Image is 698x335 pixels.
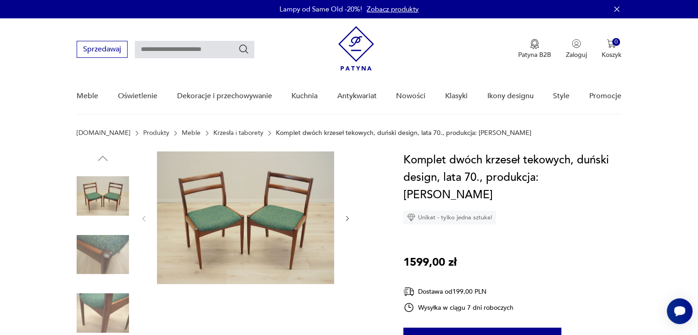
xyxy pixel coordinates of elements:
[276,129,531,137] p: Komplet dwóch krzeseł tekowych, duński design, lata 70., produkcja: [PERSON_NAME]
[403,254,457,271] p: 1599,00 zł
[337,78,377,114] a: Antykwariat
[338,26,374,71] img: Patyna - sklep z meblami i dekoracjami vintage
[407,213,415,222] img: Ikona diamentu
[667,298,692,324] iframe: Smartsupp widget button
[213,129,263,137] a: Krzesła i taborety
[182,129,201,137] a: Meble
[607,39,616,48] img: Ikona koszyka
[566,39,587,59] button: Zaloguj
[77,129,130,137] a: [DOMAIN_NAME]
[566,50,587,59] p: Zaloguj
[403,151,621,204] h1: Komplet dwóch krzeseł tekowych, duński design, lata 70., produkcja: [PERSON_NAME]
[177,78,272,114] a: Dekoracje i przechowywanie
[612,38,620,46] div: 0
[291,78,318,114] a: Kuchnia
[602,39,621,59] button: 0Koszyk
[77,170,129,222] img: Zdjęcie produktu Komplet dwóch krzeseł tekowych, duński design, lata 70., produkcja: Dania
[77,229,129,281] img: Zdjęcie produktu Komplet dwóch krzeseł tekowych, duński design, lata 70., produkcja: Dania
[572,39,581,48] img: Ikonka użytkownika
[518,50,551,59] p: Patyna B2B
[518,39,551,59] a: Ikona medaluPatyna B2B
[445,78,468,114] a: Klasyki
[143,129,169,137] a: Produkty
[118,78,157,114] a: Oświetlenie
[553,78,570,114] a: Style
[403,286,514,297] div: Dostawa od 199,00 PLN
[518,39,551,59] button: Patyna B2B
[487,78,533,114] a: Ikony designu
[602,50,621,59] p: Koszyk
[77,78,98,114] a: Meble
[403,302,514,313] div: Wysyłka w ciągu 7 dni roboczych
[279,5,362,14] p: Lampy od Same Old -20%!
[77,47,128,53] a: Sprzedawaj
[238,44,249,55] button: Szukaj
[396,78,425,114] a: Nowości
[157,151,334,284] img: Zdjęcie produktu Komplet dwóch krzeseł tekowych, duński design, lata 70., produkcja: Dania
[77,41,128,58] button: Sprzedawaj
[403,211,496,224] div: Unikat - tylko jedna sztuka!
[530,39,539,49] img: Ikona medalu
[589,78,621,114] a: Promocje
[403,286,414,297] img: Ikona dostawy
[367,5,419,14] a: Zobacz produkty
